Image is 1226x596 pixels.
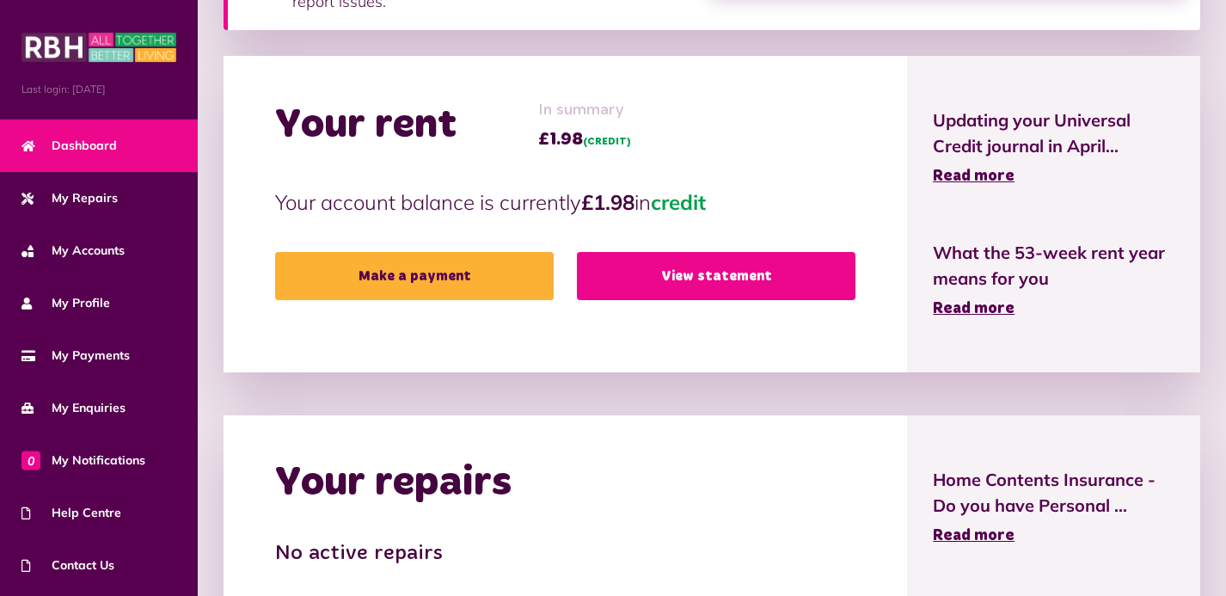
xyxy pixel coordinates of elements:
[538,126,631,152] span: £1.98
[275,101,457,151] h2: Your rent
[577,252,855,300] a: View statement
[933,240,1174,321] a: What the 53-week rent year means for you Read more
[21,137,117,155] span: Dashboard
[581,189,634,215] strong: £1.98
[21,504,121,522] span: Help Centre
[21,452,145,470] span: My Notifications
[21,399,126,417] span: My Enquiries
[21,294,110,312] span: My Profile
[21,347,130,365] span: My Payments
[538,99,631,122] span: In summary
[275,252,554,300] a: Make a payment
[275,187,855,218] p: Your account balance is currently in
[933,301,1015,316] span: Read more
[21,82,176,97] span: Last login: [DATE]
[21,242,125,260] span: My Accounts
[21,30,176,65] img: MyRBH
[933,467,1174,519] span: Home Contents Insurance - Do you have Personal ...
[933,467,1174,548] a: Home Contents Insurance - Do you have Personal ... Read more
[21,556,114,574] span: Contact Us
[933,108,1174,188] a: Updating your Universal Credit journal in April... Read more
[933,108,1174,159] span: Updating your Universal Credit journal in April...
[933,240,1174,292] span: What the 53-week rent year means for you
[583,137,631,147] span: (CREDIT)
[21,451,40,470] span: 0
[651,189,706,215] span: credit
[933,528,1015,544] span: Read more
[933,169,1015,184] span: Read more
[275,458,512,508] h2: Your repairs
[21,189,118,207] span: My Repairs
[275,542,855,567] h3: No active repairs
